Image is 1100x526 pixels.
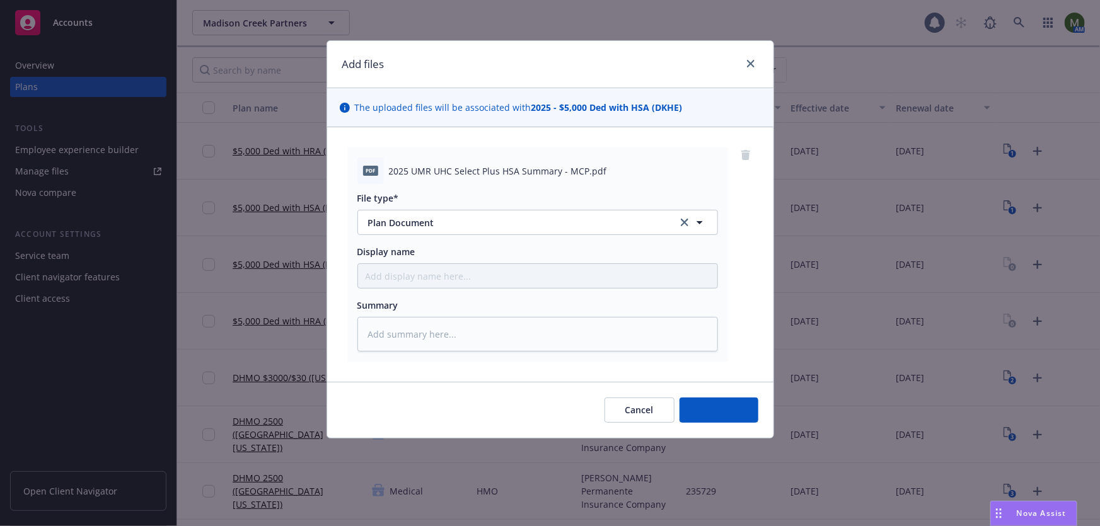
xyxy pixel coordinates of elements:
[357,210,718,235] button: Plan Documentclear selection
[605,397,674,423] button: Cancel
[357,299,398,311] span: Summary
[625,404,654,416] span: Cancel
[342,56,385,72] h1: Add files
[368,216,660,229] span: Plan Document
[1017,508,1067,518] span: Nova Assist
[743,56,758,71] a: close
[389,164,607,178] span: 2025 UMR UHC Select Plus HSA Summary - MCP.pdf
[990,501,1077,526] button: Nova Assist
[357,246,415,258] span: Display name
[991,501,1007,525] div: Drag to move
[677,215,692,230] a: clear selection
[355,101,683,114] span: The uploaded files will be associated with
[357,192,399,204] span: File type*
[358,264,717,288] input: Add display name here...
[531,101,683,113] strong: 2025 - $5,000 Ded with HSA (DKHE)
[738,147,753,163] a: remove
[680,397,758,423] button: Add files
[363,166,378,175] span: pdf
[700,404,738,416] span: Add files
